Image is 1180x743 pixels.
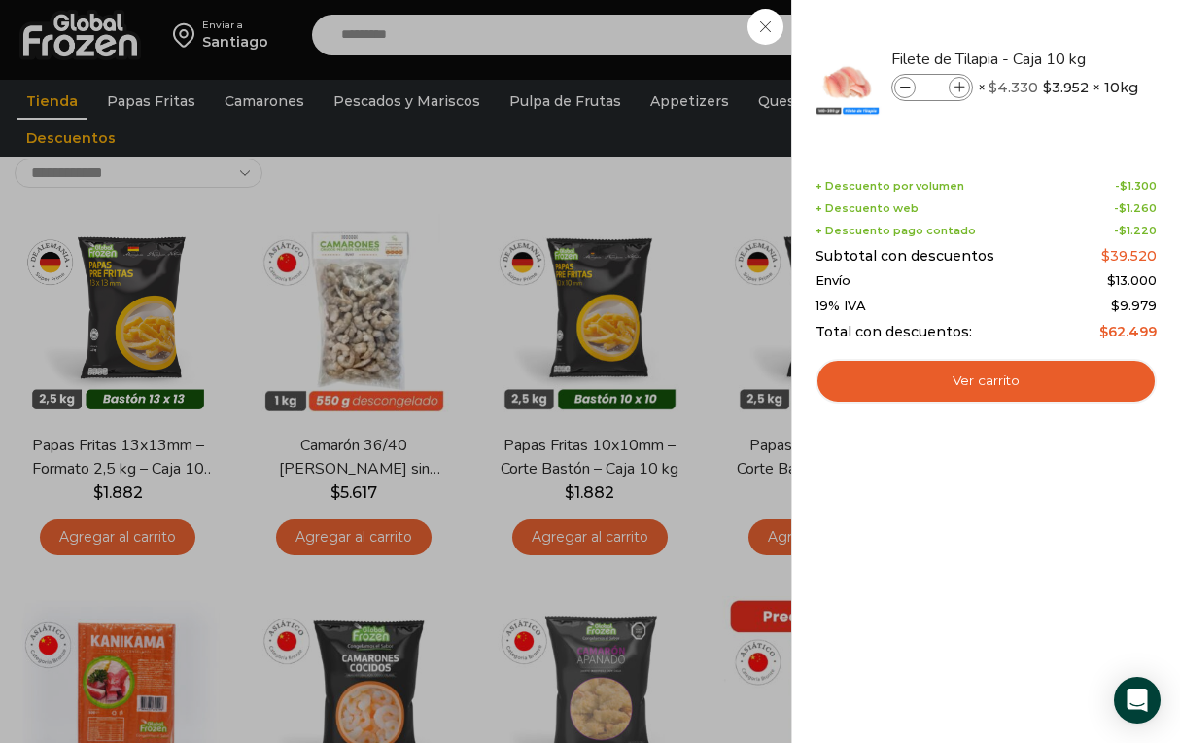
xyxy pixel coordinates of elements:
span: + Descuento por volumen [816,180,964,193]
span: × × 10kg [978,74,1138,101]
bdi: 62.499 [1099,323,1157,340]
span: $ [1099,323,1108,340]
span: 9.979 [1111,298,1157,313]
a: Filete de Tilapia - Caja 10 kg [891,49,1123,70]
span: + Descuento web [816,202,919,215]
span: $ [1043,78,1052,97]
span: $ [1101,247,1110,265]
span: Subtotal con descuentos [816,248,994,265]
span: 19% IVA [816,299,866,314]
bdi: 13.000 [1107,272,1157,288]
span: - [1114,202,1157,215]
span: $ [1119,201,1127,215]
span: - [1114,225,1157,237]
span: $ [989,79,997,96]
span: $ [1119,224,1127,237]
bdi: 3.952 [1043,78,1089,97]
span: $ [1120,179,1128,193]
span: + Descuento pago contado [816,225,976,237]
span: Total con descuentos: [816,324,972,340]
bdi: 4.330 [989,79,1038,96]
bdi: 1.220 [1119,224,1157,237]
bdi: 1.300 [1120,179,1157,193]
bdi: 1.260 [1119,201,1157,215]
span: - [1115,180,1157,193]
bdi: 39.520 [1101,247,1157,265]
span: Envío [816,273,850,289]
span: $ [1107,272,1116,288]
input: Product quantity [918,77,947,98]
a: Ver carrito [816,359,1157,404]
div: Open Intercom Messenger [1114,677,1161,724]
span: $ [1111,298,1120,313]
